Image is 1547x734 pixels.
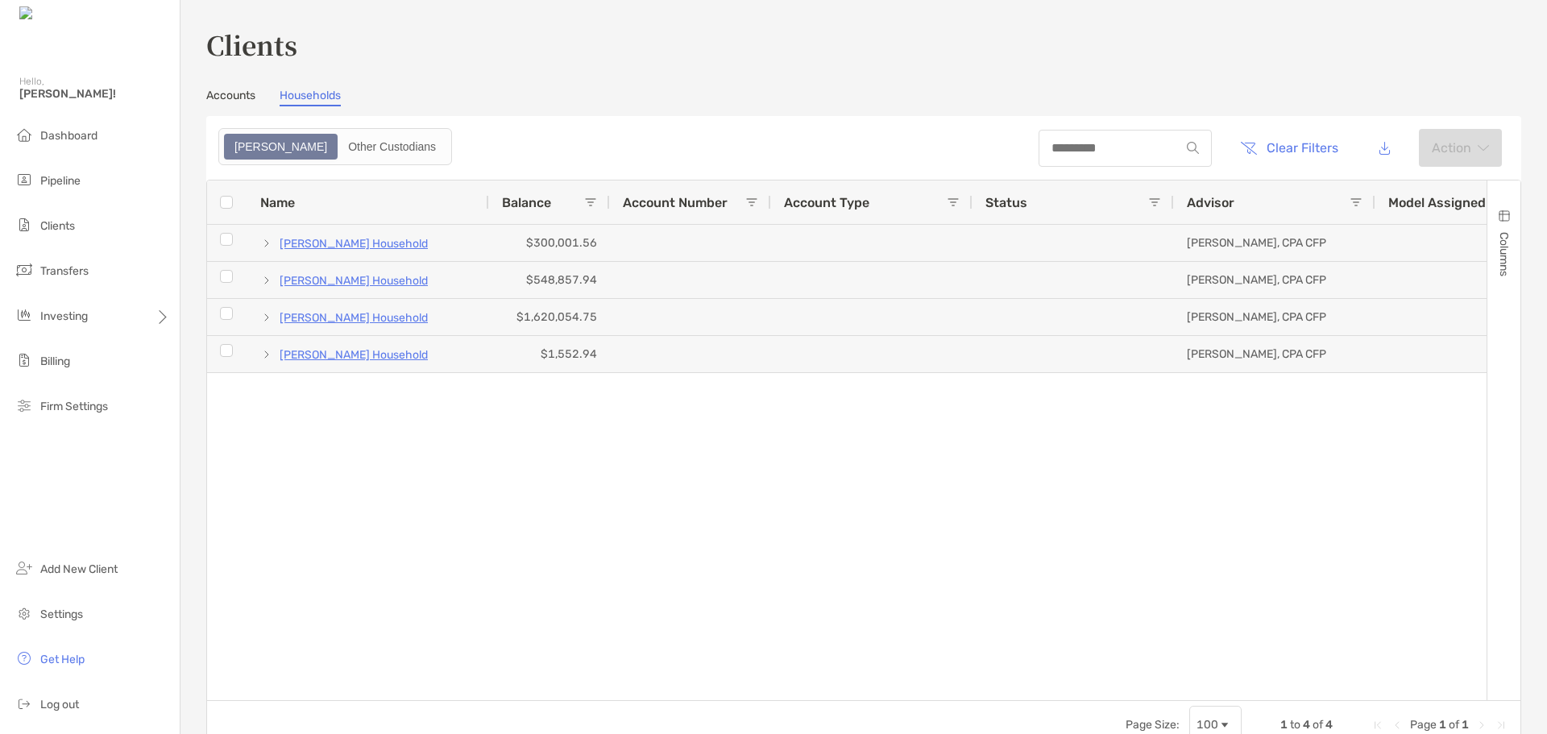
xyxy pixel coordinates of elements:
img: logout icon [15,694,34,713]
div: First Page [1371,719,1384,732]
span: 1 [1280,718,1288,732]
img: transfers icon [15,260,34,280]
span: Pipeline [40,174,81,188]
div: segmented control [218,128,452,165]
a: Accounts [206,89,255,106]
img: clients icon [15,215,34,234]
span: [PERSON_NAME]! [19,87,170,101]
div: Last Page [1495,719,1508,732]
span: to [1290,718,1300,732]
span: Status [985,195,1027,210]
div: $1,552.94 [489,336,610,372]
a: [PERSON_NAME] Household [280,271,428,291]
img: input icon [1187,142,1199,154]
span: Page [1410,718,1437,732]
div: [PERSON_NAME], CPA CFP [1174,336,1375,372]
div: $1,620,054.75 [489,299,610,335]
div: $548,857.94 [489,262,610,298]
div: [PERSON_NAME], CPA CFP [1174,299,1375,335]
div: $300,001.56 [489,225,610,261]
div: Previous Page [1391,719,1404,732]
span: Clients [40,219,75,233]
a: [PERSON_NAME] Household [280,345,428,365]
img: add_new_client icon [15,558,34,578]
span: Firm Settings [40,400,108,413]
a: [PERSON_NAME] Household [280,234,428,254]
span: Columns [1497,232,1511,276]
a: [PERSON_NAME] Household [280,308,428,328]
span: Get Help [40,653,85,666]
div: Next Page [1475,719,1488,732]
span: Log out [40,698,79,711]
img: investing icon [15,305,34,325]
span: of [1449,718,1459,732]
span: Billing [40,355,70,368]
div: Other Custodians [339,135,445,158]
span: Name [260,195,295,210]
span: Add New Client [40,562,118,576]
img: pipeline icon [15,170,34,189]
span: 4 [1325,718,1333,732]
button: Clear Filters [1228,131,1350,166]
span: Settings [40,608,83,621]
span: 1 [1439,718,1446,732]
div: Zoe [226,135,336,158]
div: 100 [1197,718,1218,732]
span: 1 [1462,718,1469,732]
div: [PERSON_NAME], CPA CFP [1174,262,1375,298]
span: of [1313,718,1323,732]
div: [PERSON_NAME], CPA CFP [1174,225,1375,261]
span: Dashboard [40,129,97,143]
span: Model Assigned [1388,195,1486,210]
span: Account Number [623,195,728,210]
span: Advisor [1187,195,1234,210]
a: Households [280,89,341,106]
span: Balance [502,195,551,210]
img: arrow [1478,144,1489,152]
button: Actionarrow [1419,129,1502,167]
img: billing icon [15,350,34,370]
img: Zoe Logo [19,6,88,22]
img: firm-settings icon [15,396,34,415]
span: Account Type [784,195,869,210]
img: settings icon [15,603,34,623]
span: Transfers [40,264,89,278]
h3: Clients [206,26,1521,63]
span: Investing [40,309,88,323]
span: 4 [1303,718,1310,732]
img: dashboard icon [15,125,34,144]
div: Page Size: [1126,718,1180,732]
img: get-help icon [15,649,34,668]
